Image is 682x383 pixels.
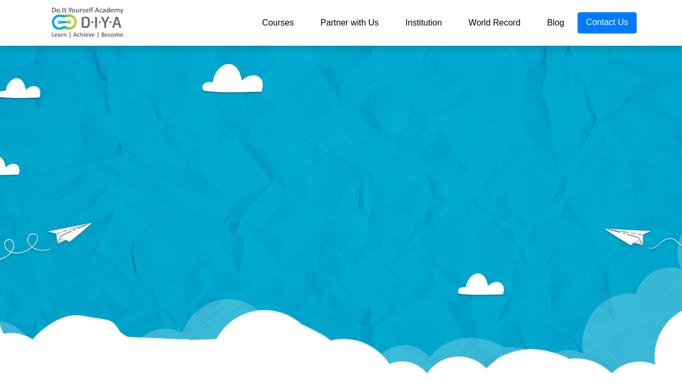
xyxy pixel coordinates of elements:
[249,12,307,34] a: Courses
[578,12,637,34] a: Contact Us
[45,7,131,39] img: logo-v2.png
[392,12,455,34] a: Institution
[534,12,578,34] a: Blog
[455,12,534,34] a: World Record
[307,12,392,34] a: Partner with Us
